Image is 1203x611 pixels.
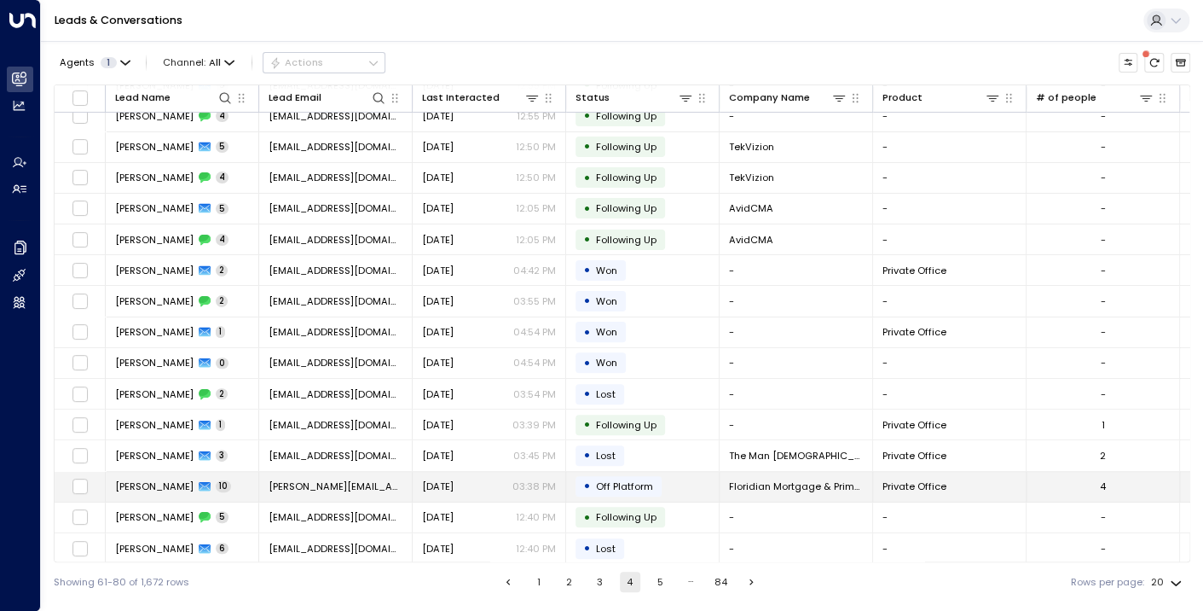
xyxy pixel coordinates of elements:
span: Won [596,356,617,370]
button: Go to page 84 [711,572,732,592]
div: 20 [1151,572,1185,593]
div: Product [882,90,1000,106]
button: Agents1 [54,53,135,72]
span: 4 [216,234,228,246]
div: Status [575,90,610,106]
div: - [1101,264,1106,277]
td: - [873,194,1027,224]
button: Go to previous page [498,572,518,592]
p: 03:38 PM [512,480,556,493]
nav: pagination navigation [497,572,762,592]
span: Aug 08, 2025 [422,201,454,215]
td: - [873,503,1027,532]
span: Melissa Thompson [115,201,194,215]
td: - [873,533,1027,563]
td: - [873,224,1027,254]
span: Following Up [596,140,656,154]
div: 4 [1100,480,1106,493]
div: • [583,289,591,312]
span: Kristal [115,418,194,432]
span: mthompson@avidcma.com [269,233,402,247]
div: Last Interacted [422,90,500,106]
p: 12:40 PM [516,510,556,524]
span: Aug 06, 2025 [422,325,454,339]
span: Aug 07, 2025 [422,480,454,493]
span: Lost [596,387,616,401]
span: mvillagran@tekvizion.com [269,140,402,154]
span: Won [596,264,617,277]
td: - [720,379,873,409]
span: clrealestatetexas@gmail.com [269,542,402,556]
p: 04:54 PM [513,325,556,339]
span: Won [596,325,617,339]
div: - [1101,387,1106,401]
span: Aug 07, 2025 [422,510,454,524]
span: Victoria Johnson [115,356,194,370]
p: 12:50 PM [516,171,556,184]
span: Aug 06, 2025 [422,542,454,556]
td: - [720,348,873,378]
span: Private Office [882,480,946,493]
div: • [583,228,591,251]
span: Toggle select all [72,90,89,107]
button: Archived Leads [1171,53,1190,73]
span: bking@counselingmail.com [269,449,402,463]
p: 12:55 PM [517,109,556,123]
div: Button group with a nested menu [263,52,385,73]
span: 1 [216,326,225,338]
span: Aug 01, 2025 [422,109,454,123]
span: 6 [216,543,228,555]
span: mohammed777@hotmail.com [269,109,402,123]
span: TekVizion [729,140,774,154]
span: Maria Villagran [115,140,194,154]
td: - [720,533,873,563]
div: Last Interacted [422,90,540,106]
span: Private Office [882,325,946,339]
div: - [1101,510,1106,524]
div: • [583,321,591,344]
span: Toggle select row [72,262,89,279]
label: Rows per page: [1071,575,1144,590]
span: 0 [216,358,228,370]
span: Toggle select row [72,169,89,186]
button: Go to page 1 [529,572,549,592]
span: Toggle select row [72,138,89,155]
span: muffster98@gmail.com [269,325,402,339]
div: 2 [1100,449,1106,463]
span: Won [596,294,617,308]
span: Cory Banks [115,480,194,493]
span: 4 [216,110,228,122]
div: # of people [1036,90,1154,106]
button: Go to next page [741,572,761,592]
span: Aug 01, 2025 [422,171,454,184]
button: Go to page 3 [589,572,610,592]
span: TekVizion [729,171,774,184]
td: - [720,286,873,316]
div: - [1101,325,1106,339]
span: Toggle select row [72,540,89,557]
button: Channel:All [158,53,240,72]
div: - [1101,201,1106,215]
div: Product [882,90,922,106]
div: - [1101,542,1106,556]
span: Toggle select row [72,231,89,248]
div: • [583,104,591,127]
div: Status [575,90,693,106]
div: - [1101,140,1106,154]
span: 5 [216,511,228,523]
span: Aug 07, 2025 [422,294,454,308]
td: - [873,348,1027,378]
div: • [583,413,591,436]
span: Victoria Johnson [115,325,194,339]
span: Lost [596,542,616,556]
td: - [720,101,873,131]
span: Toggle select row [72,323,89,340]
span: 10 [216,480,231,492]
div: - [1101,233,1106,247]
span: 5 [216,203,228,215]
span: Following Up [596,233,656,247]
span: Private Office [882,449,946,463]
span: The Man 2 Man Counseling Center [729,449,863,463]
span: 2 [216,388,228,400]
div: Showing 61-80 of 1,672 rows [54,575,189,590]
